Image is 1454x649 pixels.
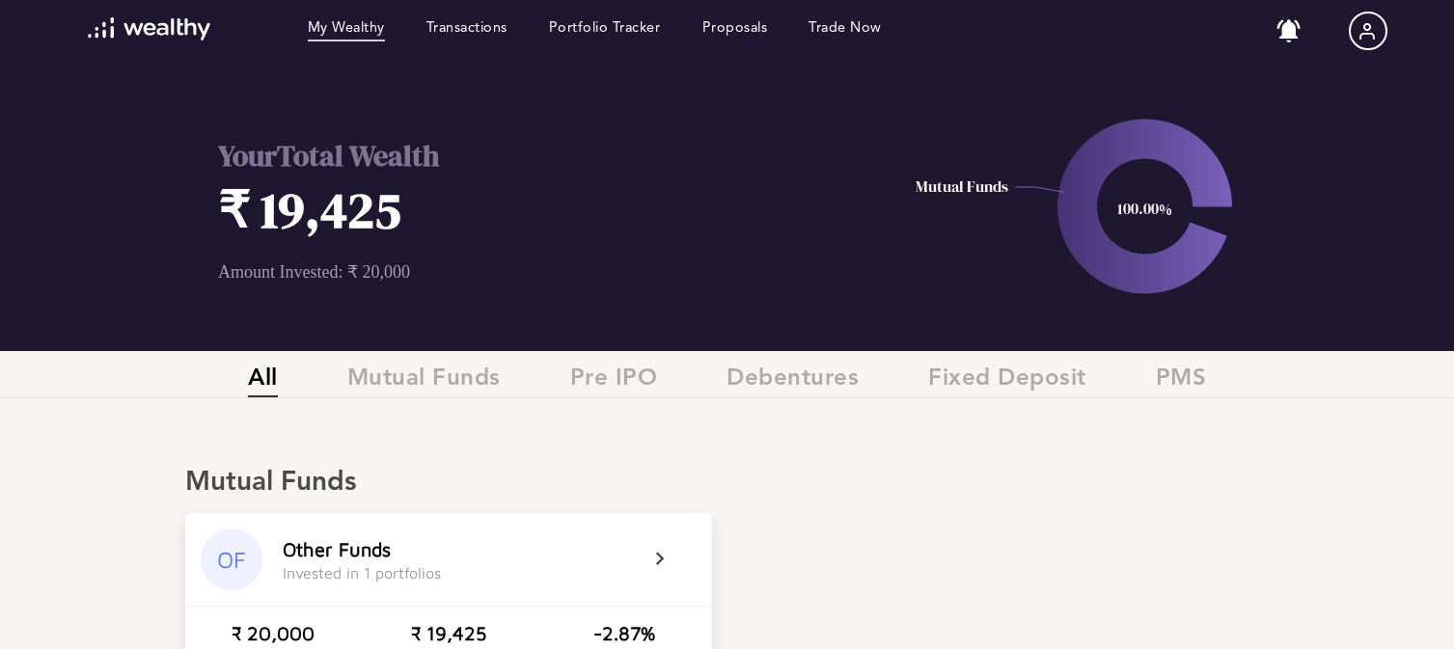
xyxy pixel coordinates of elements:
[809,20,882,41] a: Trade Now
[928,365,1086,397] span: Fixed Deposit
[570,365,658,397] span: Pre IPO
[218,136,836,176] h2: Your Total Wealth
[283,564,441,581] div: Invested in 1 portfolios
[201,528,262,590] div: OF
[1117,198,1172,219] text: 100.00%
[218,261,836,283] p: Amount Invested: ₹ 20,000
[916,176,1008,197] text: Mutual Funds
[549,20,661,41] a: Portfolio Tracker
[1156,365,1207,397] span: PMS
[593,622,655,644] div: -2.87%
[411,622,486,644] div: ₹ 19,425
[347,365,501,397] span: Mutual Funds
[283,538,391,560] div: Other Funds
[702,20,768,41] a: Proposals
[727,365,859,397] span: Debentures
[185,467,1269,500] div: Mutual Funds
[308,20,385,41] a: My Wealthy
[248,365,278,397] span: All
[232,622,315,644] div: ₹ 20,000
[426,20,508,41] a: Transactions
[218,176,836,244] h1: ₹ 19,425
[88,17,210,41] img: wl-logo-white.svg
